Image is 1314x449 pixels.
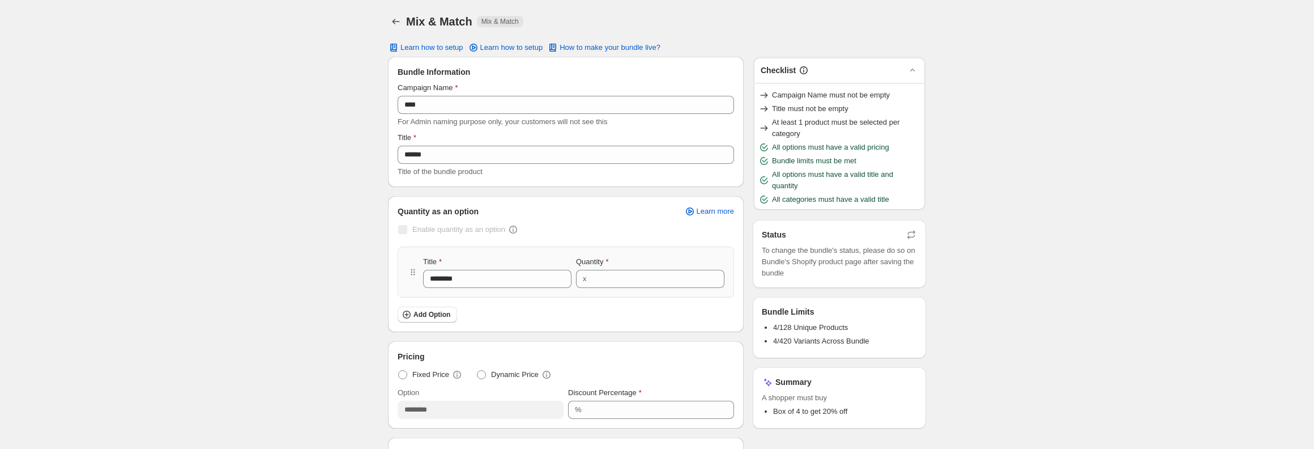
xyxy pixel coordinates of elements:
span: All categories must have a valid title [772,194,889,205]
span: Quantity as an option [398,206,479,217]
label: Option [398,387,419,399]
span: 4/128 Unique Products [773,323,848,332]
div: x [583,273,587,285]
label: Title [398,132,416,143]
span: Add Option [413,310,450,319]
label: Title [423,256,442,268]
h3: Bundle Limits [762,306,814,317]
h3: Summary [775,376,812,388]
span: Fixed Price [412,369,449,380]
span: Dynamic Price [491,369,539,380]
span: Bundle limits must be met [772,155,856,167]
label: Campaign Name [398,82,458,94]
button: Add Option [398,307,457,323]
span: To change the bundle's status, please do so on Bundle's Shopify product page after saving the bundle [762,245,917,279]
span: Learn more [697,207,734,216]
button: Back [388,14,404,29]
div: % [575,404,582,416]
a: Learn more [677,204,741,219]
span: Pricing [398,351,424,362]
span: 4/420 Variants Across Bundle [773,337,869,345]
li: Box of 4 to get 20% off [773,406,917,417]
h3: Checklist [761,65,796,76]
span: Title must not be empty [772,103,848,115]
span: Title of the bundle product [398,167,483,176]
span: A shopper must buy [762,392,917,404]
button: How to make your bundle live? [540,40,667,56]
button: Learn how to setup [381,40,470,56]
label: Discount Percentage [568,387,642,399]
span: Learn how to setup [400,43,463,52]
span: All options must have a valid title and quantity [772,169,920,192]
span: Mix & Match [481,17,519,26]
span: Campaign Name must not be empty [772,90,890,101]
span: Enable quantity as an option [412,225,505,234]
span: How to make your bundle live? [560,43,660,52]
h3: Status [762,229,786,240]
span: Learn how to setup [480,43,543,52]
span: All options must have a valid pricing [772,142,889,153]
span: At least 1 product must be selected per category [772,117,920,139]
label: Quantity [576,256,608,268]
h1: Mix & Match [406,15,472,28]
span: Bundle Information [398,66,470,78]
span: For Admin naming purpose only, your customers will not see this [398,117,607,126]
a: Learn how to setup [461,40,550,56]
